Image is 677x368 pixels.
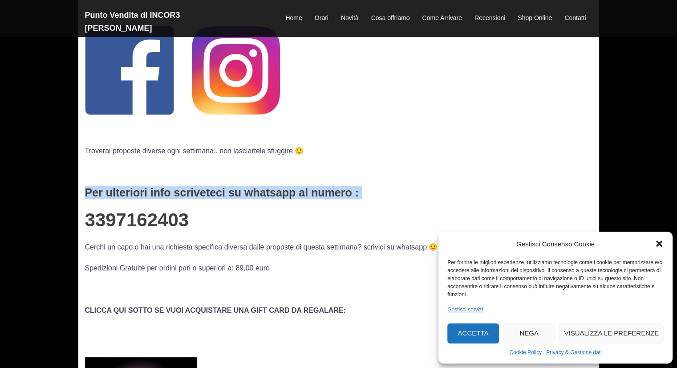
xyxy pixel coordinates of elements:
a: Novità [341,13,359,24]
p: Cerchi un capo o hai una richiesta specifica diversa dalle proposte di questa settimana? scrivici... [85,241,592,253]
a: Gestisci servizi [447,305,483,314]
a: Come Arrivare [422,13,462,24]
div: Gestisci Consenso Cookie [516,238,595,250]
a: Orari [315,13,328,24]
button: Visualizza le preferenze [559,323,664,343]
a: Home [285,13,302,24]
p: Spedizioni Gratuite per ordini pari o superiori a: 89,00 euro [85,262,592,274]
a: Contatti [564,13,586,24]
button: Accetta [447,323,499,343]
div: Chiudi la finestra di dialogo [655,239,664,248]
h4: Per ulteriori info scriveteci su whatsapp al numero : [85,187,592,199]
strong: CLICCA QUI SOTTO SE VUOI ACQUISTARE UNA GIFT CARD DA REGALARE: [85,307,346,314]
button: Nega [503,323,555,343]
a: Cosa offriamo [371,13,410,24]
a: Cookie Policy [509,348,542,357]
a: Privacy & Gestione dati [546,348,602,357]
h2: Punto Vendita di INCOR3 [PERSON_NAME] [85,9,245,35]
p: Troverai proposte diverse ogni settimana.. non lasciartele sfuggire 🙂 [85,145,592,157]
h2: 3397162403 [85,210,592,230]
a: Recensioni [474,13,505,24]
div: Per fornire le migliori esperienze, utilizziamo tecnologie come i cookie per memorizzare e/o acce... [447,258,663,298]
a: Shop Online [518,13,552,24]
